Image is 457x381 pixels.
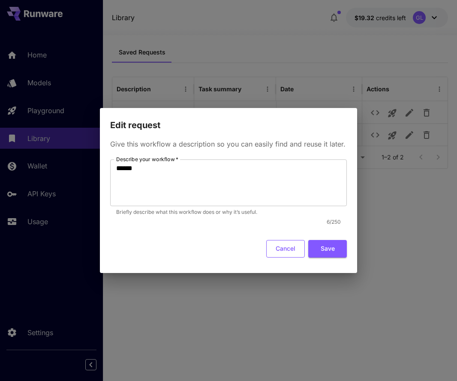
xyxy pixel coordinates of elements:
p: Briefly describe what this workflow does or why it’s useful. [116,208,341,216]
button: Cancel [266,240,305,258]
p: 6 / 250 [110,218,341,226]
button: Save [308,240,347,258]
h2: Edit request [100,108,357,132]
label: Describe your workflow [116,156,178,163]
p: Give this workflow a description so you can easily find and reuse it later. [110,139,347,149]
